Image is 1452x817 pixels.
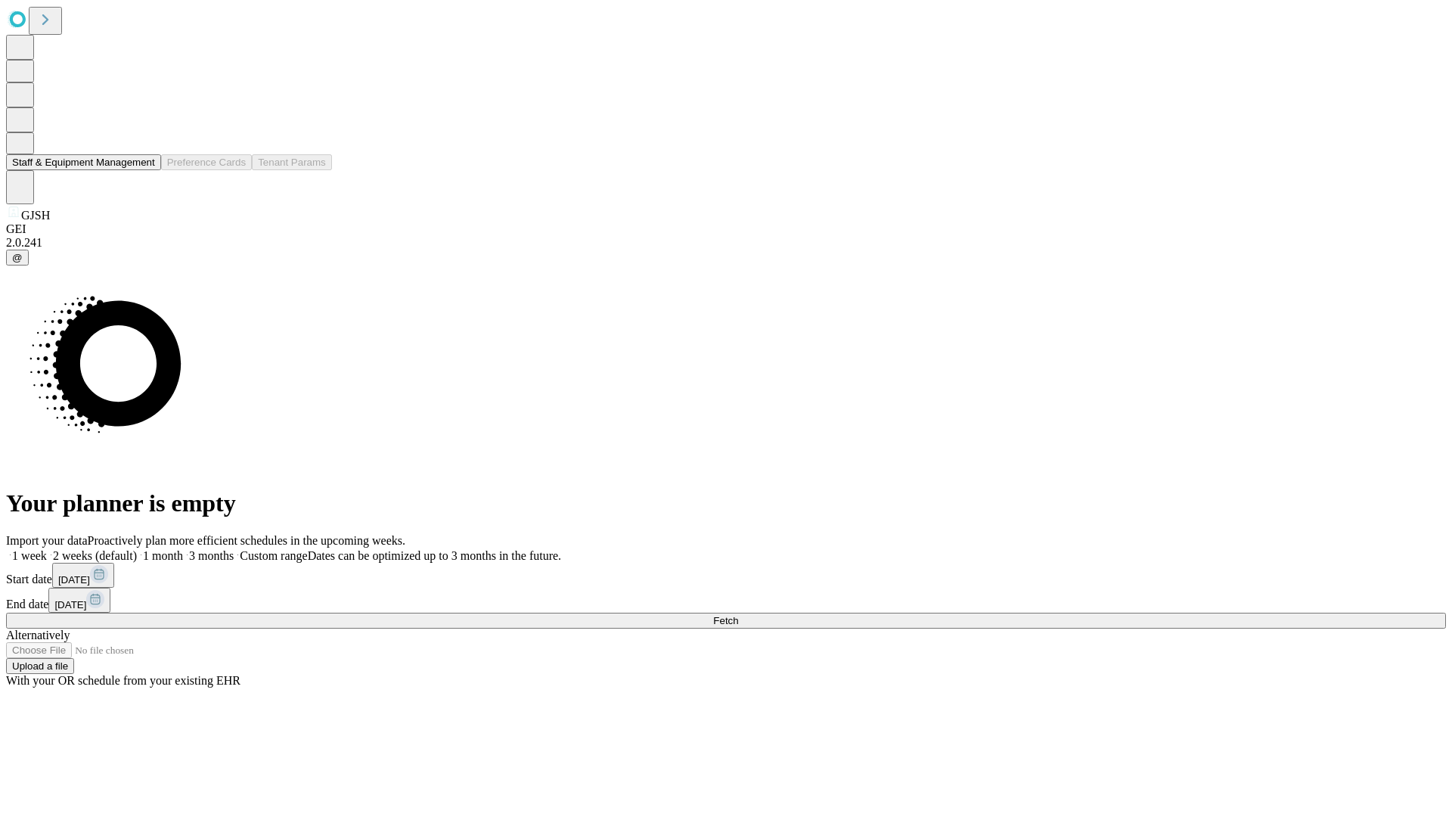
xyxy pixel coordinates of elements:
span: Import your data [6,534,88,547]
div: Start date [6,563,1446,588]
span: [DATE] [58,574,90,586]
div: 2.0.241 [6,236,1446,250]
button: Upload a file [6,658,74,674]
button: Staff & Equipment Management [6,154,161,170]
span: 3 months [189,549,234,562]
h1: Your planner is empty [6,489,1446,517]
span: With your OR schedule from your existing EHR [6,674,240,687]
span: Dates can be optimized up to 3 months in the future. [308,549,561,562]
span: [DATE] [54,599,86,610]
button: Tenant Params [252,154,332,170]
span: 1 week [12,549,47,562]
button: Fetch [6,613,1446,629]
button: @ [6,250,29,266]
span: Alternatively [6,629,70,641]
button: [DATE] [52,563,114,588]
span: GJSH [21,209,50,222]
span: Fetch [713,615,738,626]
button: Preference Cards [161,154,252,170]
button: [DATE] [48,588,110,613]
span: 1 month [143,549,183,562]
span: Custom range [240,549,307,562]
div: End date [6,588,1446,613]
div: GEI [6,222,1446,236]
span: 2 weeks (default) [53,549,137,562]
span: Proactively plan more efficient schedules in the upcoming weeks. [88,534,405,547]
span: @ [12,252,23,263]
